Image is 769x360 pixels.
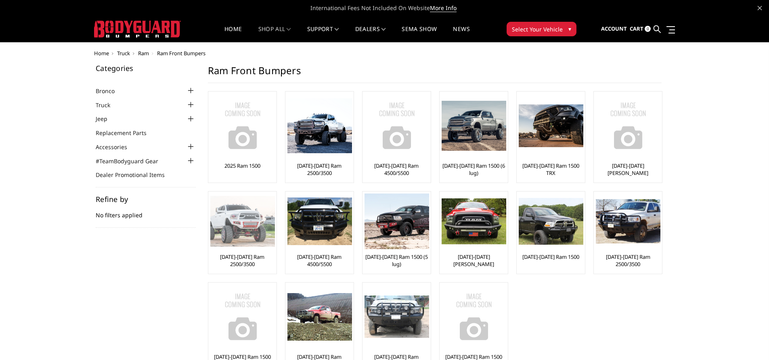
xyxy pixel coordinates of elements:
[224,26,242,42] a: Home
[96,143,137,151] a: Accessories
[210,94,275,158] img: No Image
[224,162,260,169] a: 2025 Ram 1500
[208,65,662,83] h1: Ram Front Bumpers
[630,25,643,32] span: Cart
[519,162,583,177] a: [DATE]-[DATE] Ram 1500 TRX
[630,18,651,40] a: Cart 0
[210,285,275,349] img: No Image
[210,285,274,349] a: No Image
[453,26,469,42] a: News
[96,101,120,109] a: Truck
[355,26,386,42] a: Dealers
[96,65,196,72] h5: Categories
[596,94,660,158] img: No Image
[442,285,506,349] img: No Image
[568,25,571,33] span: ▾
[365,94,429,158] img: No Image
[287,253,352,268] a: [DATE]-[DATE] Ram 4500/5500
[94,50,109,57] a: Home
[601,18,627,40] a: Account
[94,21,181,37] img: BODYGUARD BUMPERS
[287,162,352,177] a: [DATE]-[DATE] Ram 2500/3500
[729,321,769,360] iframe: Chat Widget
[96,157,168,165] a: #TeamBodyguard Gear
[96,171,175,179] a: Dealer Promotional Items
[210,94,274,158] a: No Image
[96,129,157,137] a: Replacement Parts
[430,4,457,12] a: More Info
[96,87,125,95] a: Bronco
[96,114,117,123] a: Jeep
[96,196,196,203] h5: Refine by
[645,26,651,32] span: 0
[596,253,660,268] a: [DATE]-[DATE] Ram 2500/3500
[442,253,506,268] a: [DATE]-[DATE] [PERSON_NAME]
[365,162,429,177] a: [DATE]-[DATE] Ram 4500/5500
[258,26,291,42] a: shop all
[596,162,660,177] a: [DATE]-[DATE] [PERSON_NAME]
[117,50,130,57] a: Truck
[402,26,437,42] a: SEMA Show
[522,253,579,260] a: [DATE]-[DATE] Ram 1500
[96,196,196,228] div: No filters applied
[442,162,506,177] a: [DATE]-[DATE] Ram 1500 (6 lug)
[365,253,429,268] a: [DATE]-[DATE] Ram 1500 (5 lug)
[210,253,274,268] a: [DATE]-[DATE] Ram 2500/3500
[138,50,149,57] a: Ram
[512,25,563,33] span: Select Your Vehicle
[157,50,205,57] span: Ram Front Bumpers
[307,26,339,42] a: Support
[601,25,627,32] span: Account
[507,22,576,36] button: Select Your Vehicle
